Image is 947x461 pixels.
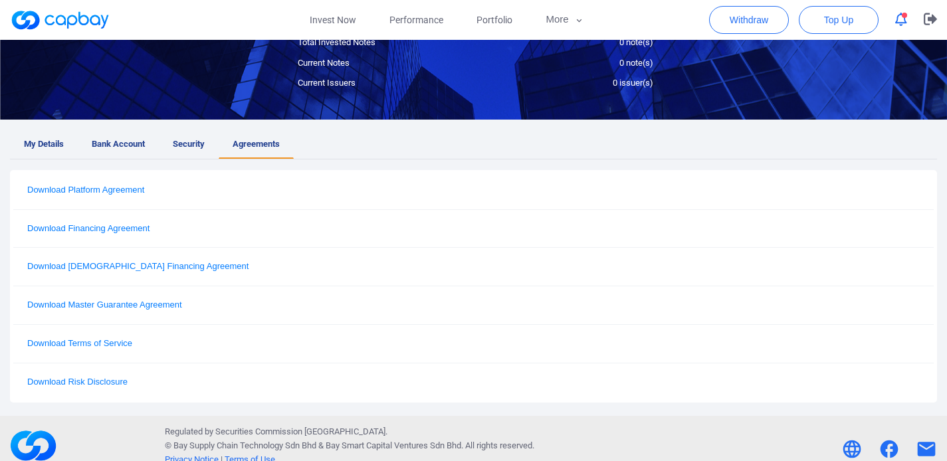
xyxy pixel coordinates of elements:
[288,36,476,50] div: Total Invested Notes
[799,6,879,34] button: Top Up
[613,78,653,88] span: 0 issuer(s)
[23,338,136,349] button: Download Terms of Service
[619,58,653,68] span: 0 note(s)
[288,76,476,90] div: Current Issuers
[233,138,280,151] span: Agreements
[824,13,853,27] span: Top Up
[24,138,64,151] span: My Details
[23,223,154,234] button: Download Financing Agreement
[709,6,789,34] button: Withdraw
[23,377,132,388] button: Download Risk Disclosure
[288,56,476,70] div: Current Notes
[23,185,148,196] button: Download Platform Agreement
[23,261,253,272] button: Download [DEMOGRAPHIC_DATA] Financing Agreement
[23,300,186,311] button: Download Master Guarantee Agreement
[326,440,461,450] span: Bay Smart Capital Ventures Sdn Bhd
[389,13,443,27] span: Performance
[92,138,145,151] span: Bank Account
[476,13,512,27] span: Portfolio
[619,37,653,47] span: 0 note(s)
[173,138,205,151] span: Security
